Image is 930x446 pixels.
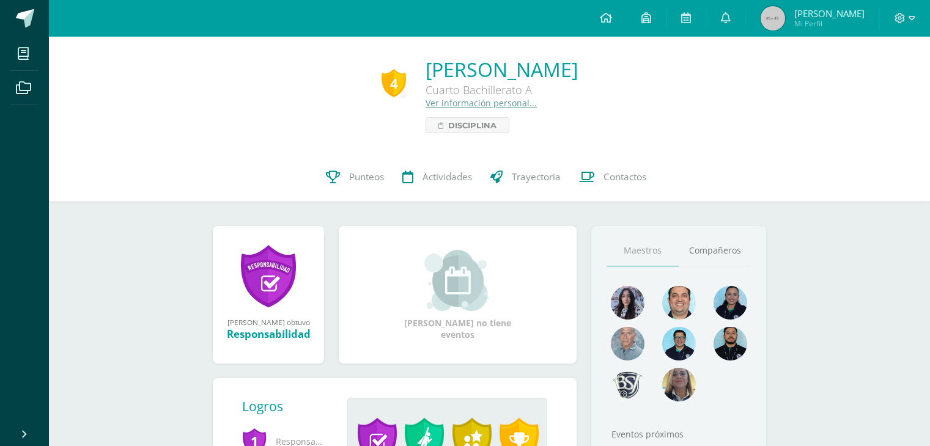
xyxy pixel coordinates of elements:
[426,117,509,133] a: Disciplina
[679,235,751,266] a: Compañeros
[349,170,384,183] span: Punteos
[662,286,696,320] img: 677c00e80b79b0324b531866cf3fa47b.png
[761,6,785,31] img: 45x45
[382,69,406,97] div: 4
[424,250,491,311] img: event_small.png
[611,368,644,401] img: d483e71d4e13296e0ce68ead86aec0b8.png
[603,170,646,183] span: Contactos
[714,286,747,320] img: 4fefb2d4df6ade25d47ae1f03d061a50.png
[607,428,751,440] div: Eventos próximos
[611,286,644,320] img: 31702bfb268df95f55e840c80866a926.png
[426,82,578,97] div: Cuarto Bachillerato A
[794,7,865,20] span: [PERSON_NAME]
[481,153,570,202] a: Trayectoria
[607,235,679,266] a: Maestros
[448,118,496,133] span: Disciplina
[611,327,644,360] img: 55ac31a88a72e045f87d4a648e08ca4b.png
[662,368,696,401] img: aa9857ee84d8eb936f6c1e33e7ea3df6.png
[426,56,578,82] a: [PERSON_NAME]
[426,97,537,109] a: Ver información personal...
[317,153,393,202] a: Punteos
[242,398,338,415] div: Logros
[393,153,481,202] a: Actividades
[794,18,865,29] span: Mi Perfil
[423,170,472,183] span: Actividades
[397,250,519,340] div: [PERSON_NAME] no tiene eventos
[512,170,561,183] span: Trayectoria
[225,317,312,327] div: [PERSON_NAME] obtuvo
[662,327,696,360] img: d220431ed6a2715784848fdc026b3719.png
[714,327,747,360] img: 2207c9b573316a41e74c87832a091651.png
[570,153,655,202] a: Contactos
[225,327,312,341] div: Responsabilidad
